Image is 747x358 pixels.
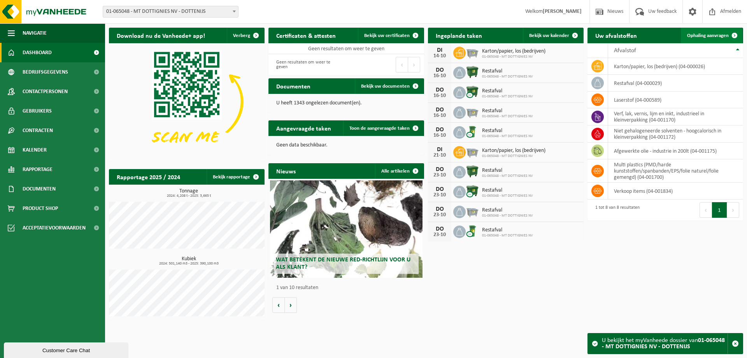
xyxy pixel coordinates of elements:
h3: Kubiek [113,256,265,266]
td: laserstof (04-000589) [608,92,743,108]
div: 16-10 [432,93,447,99]
h2: Nieuws [268,163,303,178]
span: 01-065048 - MT DOTTIGNIES NV [482,194,533,198]
span: Rapportage [23,160,53,179]
span: 01-065048 - MT DOTTIGNIES NV - DOTTENIJS [103,6,238,17]
a: Alle artikelen [375,163,423,179]
span: Wat betekent de nieuwe RED-richtlijn voor u als klant? [276,257,410,270]
button: Verberg [227,28,264,43]
strong: 01-065048 - MT DOTTIGNIES NV - DOTTENIJS [602,337,725,350]
p: U heeft 1343 ongelezen document(en). [276,101,416,106]
h2: Uw afvalstoffen [587,28,645,43]
span: Product Shop [23,199,58,218]
img: WB-0240-CU [466,125,479,138]
span: 01-065048 - MT DOTTIGNIES NV [482,174,533,178]
button: Next [727,202,739,218]
td: restafval (04-000029) [608,75,743,92]
div: DO [432,107,447,113]
button: 1 [712,202,727,218]
h3: Tonnage [113,189,265,198]
img: WB-2500-GAL-GY-01 [466,105,479,118]
a: Bekijk uw certificaten [358,28,423,43]
h2: Download nu de Vanheede+ app! [109,28,213,43]
span: Restafval [482,168,533,174]
a: Bekijk rapportage [207,169,264,185]
div: DO [432,166,447,173]
h2: Ingeplande taken [428,28,490,43]
span: Contactpersonen [23,82,68,101]
span: Restafval [482,227,533,233]
button: Vorige [272,297,285,313]
span: 01-065048 - MT DOTTIGNIES NV [482,114,533,119]
div: DI [432,146,447,153]
div: 16-10 [432,113,447,118]
span: Restafval [482,128,533,134]
span: Bekijk uw kalender [529,33,569,38]
img: WB-2500-GAL-GY-01 [466,145,479,158]
span: Gebruikers [23,101,52,121]
h2: Documenten [268,78,318,93]
button: Next [408,57,420,72]
h2: Certificaten & attesten [268,28,344,43]
div: 16-10 [432,73,447,79]
span: Bekijk uw documenten [361,84,410,89]
img: WB-1100-HPE-GN-01 [466,165,479,178]
td: multi plastics (PMD/harde kunststoffen/spanbanden/EPS/folie naturel/folie gemengd) (04-001700) [608,159,743,183]
span: 01-065048 - MT DOTTIGNIES NV [482,213,533,218]
span: 2024: 501,140 m3 - 2025: 390,100 m3 [113,262,265,266]
a: Ophaling aanvragen [681,28,742,43]
td: verf, lak, vernis, lijm en inkt, industrieel in kleinverpakking (04-001170) [608,108,743,125]
div: 23-10 [432,173,447,178]
p: 1 van 10 resultaten [276,285,420,291]
h2: Aangevraagde taken [268,120,339,136]
span: 2024: 4,208 t - 2025: 3,665 t [113,194,265,198]
span: Restafval [482,187,533,194]
span: Bedrijfsgegevens [23,62,68,82]
div: 16-10 [432,133,447,138]
img: WB-2500-GAL-GY-01 [466,205,479,218]
span: 01-065048 - MT DOTTIGNIES NV [482,94,533,99]
span: 01-065048 - MT DOTTIGNIES NV [482,233,533,238]
strong: [PERSON_NAME] [543,9,582,14]
div: Geen resultaten om weer te geven [272,56,342,73]
span: Contracten [23,121,53,140]
a: Bekijk uw documenten [355,78,423,94]
img: WB-1100-CU [466,85,479,99]
div: U bekijkt het myVanheede dossier van [602,333,728,354]
div: DO [432,67,447,73]
span: Navigatie [23,23,47,43]
td: afgewerkte olie - industrie in 200lt (04-001175) [608,143,743,159]
button: Previous [700,202,712,218]
div: 21-10 [432,153,447,158]
img: WB-0240-CU [466,224,479,238]
div: 1 tot 8 van 8 resultaten [591,201,640,219]
a: Bekijk uw kalender [523,28,583,43]
span: 01-065048 - MT DOTTIGNIES NV - DOTTENIJS [103,6,238,18]
div: DO [432,186,447,192]
td: karton/papier, los (bedrijven) (04-000026) [608,58,743,75]
div: DO [432,87,447,93]
button: Previous [396,57,408,72]
td: verkoop items (04-001834) [608,183,743,199]
img: WB-2500-GAL-GY-01 [466,46,479,59]
span: Ophaling aanvragen [687,33,729,38]
img: WB-1100-HPE-GN-01 [466,65,479,79]
span: Karton/papier, los (bedrijven) [482,48,545,55]
p: Geen data beschikbaar. [276,143,416,148]
img: WB-1100-CU [466,185,479,198]
a: Wat betekent de nieuwe RED-richtlijn voor u als klant? [270,180,423,278]
td: niet gehalogeneerde solventen - hoogcalorisch in kleinverpakking (04-001172) [608,125,743,143]
span: 01-065048 - MT DOTTIGNIES NV [482,55,545,59]
div: DO [432,127,447,133]
span: Restafval [482,68,533,74]
span: Documenten [23,179,56,199]
div: DI [432,47,447,53]
span: Toon de aangevraagde taken [349,126,410,131]
span: Restafval [482,108,533,114]
span: 01-065048 - MT DOTTIGNIES NV [482,154,545,159]
div: 23-10 [432,192,447,198]
td: Geen resultaten om weer te geven [268,43,424,54]
span: 01-065048 - MT DOTTIGNIES NV [482,134,533,139]
div: 14-10 [432,53,447,59]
